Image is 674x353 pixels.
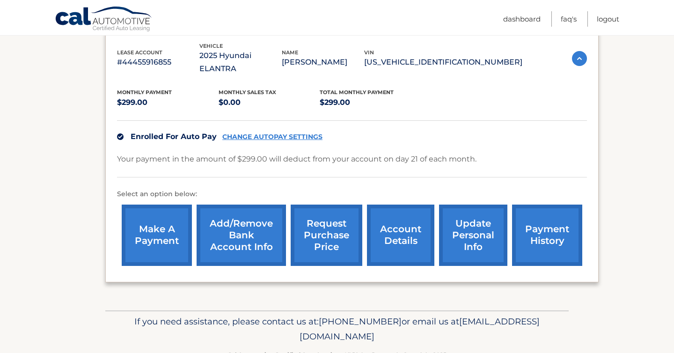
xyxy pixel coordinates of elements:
[512,205,582,266] a: payment history
[597,11,619,27] a: Logout
[131,132,217,141] span: Enrolled For Auto Pay
[117,153,476,166] p: Your payment in the amount of $299.00 will deduct from your account on day 21 of each month.
[320,96,421,109] p: $299.00
[117,89,172,96] span: Monthly Payment
[561,11,577,27] a: FAQ's
[122,205,192,266] a: make a payment
[55,6,153,33] a: Cal Automotive
[117,56,199,69] p: #44455916855
[117,96,219,109] p: $299.00
[364,56,522,69] p: [US_VEHICLE_IDENTIFICATION_NUMBER]
[503,11,541,27] a: Dashboard
[572,51,587,66] img: accordion-active.svg
[199,43,223,49] span: vehicle
[199,49,282,75] p: 2025 Hyundai ELANTRA
[282,49,298,56] span: name
[439,205,507,266] a: update personal info
[367,205,434,266] a: account details
[197,205,286,266] a: Add/Remove bank account info
[219,96,320,109] p: $0.00
[117,189,587,200] p: Select an option below:
[219,89,276,96] span: Monthly sales Tax
[364,49,374,56] span: vin
[282,56,364,69] p: [PERSON_NAME]
[222,133,322,141] a: CHANGE AUTOPAY SETTINGS
[320,89,394,96] span: Total Monthly Payment
[117,49,162,56] span: lease account
[111,314,563,344] p: If you need assistance, please contact us at: or email us at
[117,133,124,140] img: check.svg
[291,205,362,266] a: request purchase price
[319,316,402,327] span: [PHONE_NUMBER]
